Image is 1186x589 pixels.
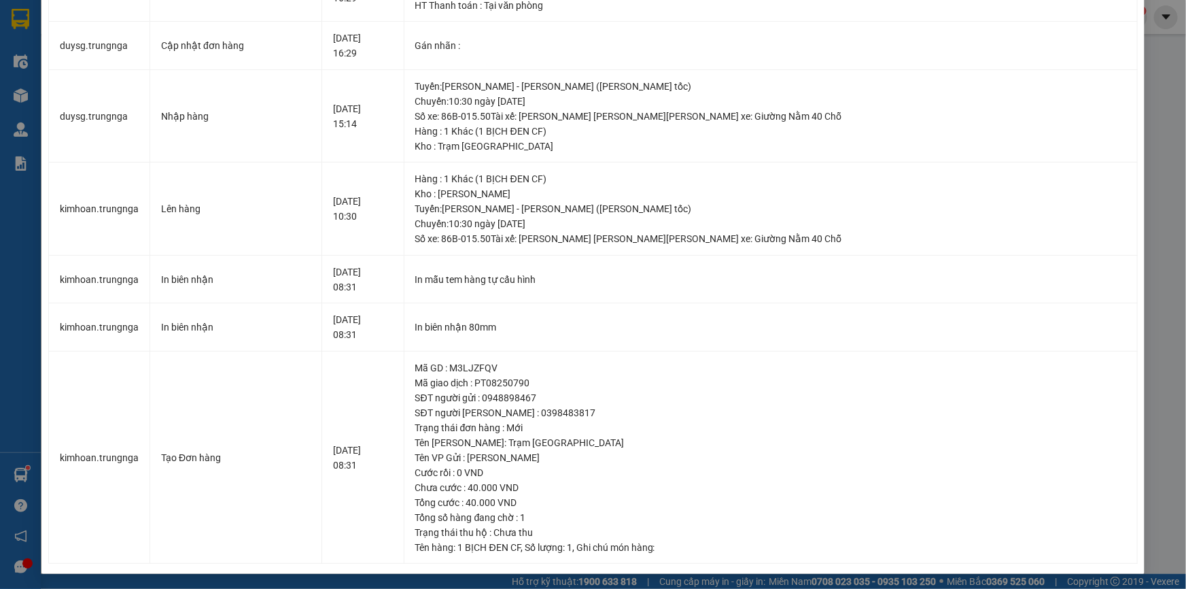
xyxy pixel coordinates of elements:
[49,70,150,163] td: duysg.trungnga
[415,139,1126,154] div: Kho : Trạm [GEOGRAPHIC_DATA]
[333,31,393,61] div: [DATE] 16:29
[415,360,1126,375] div: Mã GD : M3LJZFQV
[161,38,311,53] div: Cập nhật đơn hàng
[415,420,1126,435] div: Trạng thái đơn hàng : Mới
[49,22,150,70] td: duysg.trungnga
[333,101,393,131] div: [DATE] 15:14
[415,480,1126,495] div: Chưa cước : 40.000 VND
[415,171,1126,186] div: Hàng : 1 Khác (1 BỊCH ĐEN CF)
[161,272,311,287] div: In biên nhận
[567,542,572,553] span: 1
[415,186,1126,201] div: Kho : [PERSON_NAME]
[415,320,1126,335] div: In biên nhận 80mm
[415,375,1126,390] div: Mã giao dịch : PT08250790
[458,542,521,553] span: 1 BỊCH ĐEN CF
[415,465,1126,480] div: Cước rồi : 0 VND
[49,256,150,304] td: kimhoan.trungnga
[415,272,1126,287] div: In mẫu tem hàng tự cấu hình
[415,450,1126,465] div: Tên VP Gửi : [PERSON_NAME]
[49,303,150,352] td: kimhoan.trungnga
[415,405,1126,420] div: SĐT người [PERSON_NAME] : 0398483817
[415,390,1126,405] div: SĐT người gửi : 0948898467
[415,124,1126,139] div: Hàng : 1 Khác (1 BỊCH ĐEN CF)
[333,443,393,473] div: [DATE] 08:31
[415,201,1126,246] div: Tuyến : [PERSON_NAME] - [PERSON_NAME] ([PERSON_NAME] tốc) Chuyến: 10:30 ngày [DATE] Số xe: 86B-01...
[49,163,150,256] td: kimhoan.trungnga
[333,265,393,294] div: [DATE] 08:31
[161,320,311,335] div: In biên nhận
[333,312,393,342] div: [DATE] 08:31
[415,79,1126,124] div: Tuyến : [PERSON_NAME] - [PERSON_NAME] ([PERSON_NAME] tốc) Chuyến: 10:30 ngày [DATE] Số xe: 86B-01...
[333,194,393,224] div: [DATE] 10:30
[415,540,1126,555] div: Tên hàng: , Số lượng: , Ghi chú món hàng:
[415,525,1126,540] div: Trạng thái thu hộ : Chưa thu
[161,201,311,216] div: Lên hàng
[415,495,1126,510] div: Tổng cước : 40.000 VND
[161,109,311,124] div: Nhập hàng
[49,352,150,565] td: kimhoan.trungnga
[415,435,1126,450] div: Tên [PERSON_NAME]: Trạm [GEOGRAPHIC_DATA]
[415,38,1126,53] div: Gán nhãn :
[161,450,311,465] div: Tạo Đơn hàng
[415,510,1126,525] div: Tổng số hàng đang chờ : 1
